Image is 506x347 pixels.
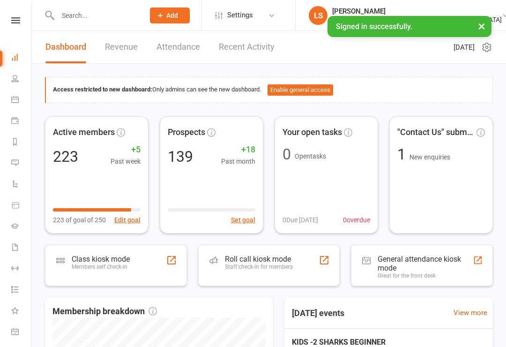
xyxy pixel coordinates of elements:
[268,84,333,96] button: Enable general access
[72,264,130,270] div: Members self check-in
[150,8,190,23] button: Add
[225,255,293,264] div: Roll call kiosk mode
[409,153,450,161] span: New enquiries
[53,86,152,93] strong: Access restricted to new dashboard:
[11,90,32,111] a: Calendar
[309,6,327,25] div: LS
[454,42,475,53] span: [DATE]
[225,264,293,270] div: Staff check-in for members
[227,5,253,26] span: Settings
[283,126,342,139] span: Your open tasks
[156,31,200,63] a: Attendance
[72,255,130,264] div: Class kiosk mode
[11,196,32,217] a: Product Sales
[283,215,318,225] span: 0 Due [DATE]
[111,156,141,166] span: Past week
[454,307,487,318] a: View more
[336,22,412,31] span: Signed in successfully.
[11,132,32,153] a: Reports
[53,149,78,164] div: 223
[221,156,255,166] span: Past month
[378,272,473,279] div: Great for the front desk
[52,305,157,318] span: Membership breakdown
[231,215,255,225] button: Set goal
[111,143,141,157] span: +5
[378,255,473,272] div: General attendance kiosk mode
[53,84,485,96] div: Only admins can see the new dashboard.
[53,126,115,139] span: Active members
[397,145,409,163] span: 1
[473,16,490,36] button: ×
[343,215,370,225] span: 0 overdue
[166,12,178,19] span: Add
[45,31,86,63] a: Dashboard
[221,143,255,157] span: +18
[55,9,138,22] input: Search...
[295,152,326,160] span: Open tasks
[219,31,275,63] a: Recent Activity
[332,7,502,15] div: [PERSON_NAME]
[105,31,138,63] a: Revenue
[397,126,475,139] span: "Contact Us" submissions
[168,149,193,164] div: 139
[11,69,32,90] a: People
[11,322,32,343] a: General attendance kiosk mode
[11,301,32,322] a: What's New
[11,48,32,69] a: Dashboard
[53,215,106,225] span: 223 of goal of 250
[11,111,32,132] a: Payments
[332,15,502,24] div: Traditional Brazilian Jiu Jitsu School [GEOGRAPHIC_DATA]
[168,126,205,139] span: Prospects
[114,215,141,225] button: Edit goal
[283,147,291,162] div: 0
[284,305,352,322] h3: [DATE] events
